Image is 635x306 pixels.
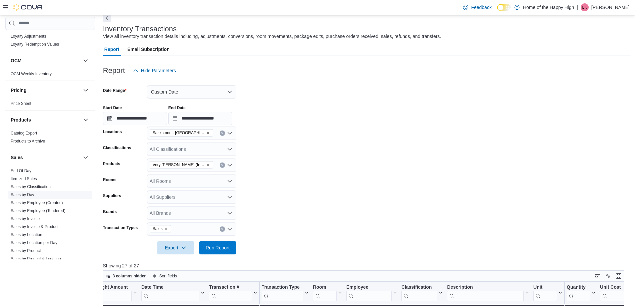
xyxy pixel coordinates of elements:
[401,284,437,291] div: Classification
[533,284,557,291] div: Unit
[5,32,95,51] div: Loyalty
[5,70,95,81] div: OCM
[11,139,45,144] a: Products to Archive
[227,162,232,168] button: Open list of options
[153,130,205,136] span: Saskatoon - [GEOGRAPHIC_DATA] - Fire & Flower
[150,272,180,280] button: Sort fields
[313,284,342,301] button: Room
[227,178,232,184] button: Open list of options
[206,244,230,251] span: Run Report
[11,184,51,189] span: Sales by Classification
[5,167,95,281] div: Sales
[103,33,441,40] div: View all inventory transaction details including, adjustments, conversions, room movements, packa...
[11,208,65,213] span: Sales by Employee (Tendered)
[104,43,119,56] span: Report
[577,3,578,11] p: |
[209,284,252,291] div: Transaction #
[130,64,179,77] button: Hide Parameters
[11,57,22,64] h3: OCM
[113,273,147,279] span: 3 columns hidden
[262,284,303,301] div: Transaction Type
[150,225,171,232] span: Sales
[227,131,232,136] button: Open list of options
[127,43,170,56] span: Email Subscription
[103,177,117,182] label: Rooms
[11,200,63,205] span: Sales by Employee (Created)
[11,131,37,136] a: Catalog Export
[209,284,252,301] div: Transaction # URL
[103,25,177,33] h3: Inventory Transactions
[153,225,163,232] span: Sales
[11,240,57,245] span: Sales by Location per Day
[82,116,90,124] button: Products
[206,163,210,167] button: Remove Very Berry (Indica) Liquid Diamond - General Admission - 510 Cartridges - 0.95mL from sele...
[103,193,121,198] label: Suppliers
[206,131,210,135] button: Remove Saskatoon - Blairmore Village - Fire & Flower from selection in this group
[159,273,177,279] span: Sort fields
[11,72,52,76] a: OCM Weekly Inventory
[11,117,31,123] h3: Products
[103,112,167,125] input: Press the down key to open a popover containing a calendar.
[161,241,190,254] span: Export
[199,241,236,254] button: Run Report
[11,42,59,47] a: Loyalty Redemption Values
[11,200,63,205] a: Sales by Employee (Created)
[141,284,199,301] div: Date Time
[11,216,40,221] span: Sales by Invoice
[103,209,117,214] label: Brands
[82,153,90,161] button: Sales
[600,284,624,291] div: Unit Cost
[227,194,232,200] button: Open list of options
[447,284,524,291] div: Description
[600,284,624,301] div: Unit Cost
[313,284,337,301] div: Room
[85,284,132,291] div: Net Weight Amount
[157,241,194,254] button: Export
[460,1,494,14] a: Feedback
[523,3,574,11] p: Home of the Happy High
[11,216,40,221] a: Sales by Invoice
[591,3,630,11] p: [PERSON_NAME]
[401,284,443,301] button: Classification
[85,284,132,301] div: Net Weight Amount
[82,86,90,94] button: Pricing
[227,210,232,216] button: Open list of options
[141,67,176,74] span: Hide Parameters
[11,232,42,237] a: Sales by Location
[164,227,168,231] button: Remove Sales from selection in this group
[313,284,337,291] div: Room
[11,87,80,94] button: Pricing
[153,161,205,168] span: Very [PERSON_NAME] (Indica) Liquid Diamond - General Admission - 510 Cartridges - 0.95mL
[220,162,225,168] button: Clear input
[103,105,122,111] label: Start Date
[11,34,46,39] a: Loyalty Adjustments
[103,88,127,93] label: Date Range
[11,208,65,213] a: Sales by Employee (Tendered)
[11,168,31,173] a: End Of Day
[401,284,437,301] div: Classification
[615,272,623,280] button: Enter fullscreen
[11,224,58,229] a: Sales by Invoice & Product
[85,284,137,301] button: Net Weight Amount
[103,272,149,280] button: 3 columns hidden
[11,117,80,123] button: Products
[11,87,26,94] h3: Pricing
[103,262,630,269] p: Showing 27 of 27
[103,67,125,75] h3: Report
[581,3,589,11] div: Lauren Kadis
[262,284,303,291] div: Transaction Type
[11,57,80,64] button: OCM
[5,129,95,148] div: Products
[11,248,41,253] a: Sales by Product
[11,168,31,173] span: End Of Day
[604,272,612,280] button: Display options
[5,100,95,110] div: Pricing
[11,101,31,106] a: Price Sheet
[141,284,199,291] div: Date Time
[227,226,232,232] button: Open list of options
